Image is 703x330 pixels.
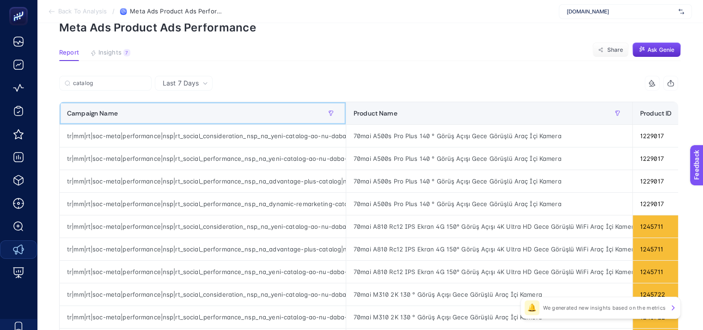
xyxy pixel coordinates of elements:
div: tr|mm|rt|soc-meta|performance|nsp|rt_social_performance_nsp_na_yeni-catalog-ao-nu-daba-purchase-c... [60,306,346,328]
img: svg%3e [679,7,684,16]
span: / [112,7,115,15]
div: 70mai A810 Rc12 IPS Ekran 4G 150° Görüş Açışı 4K Ultra HD Gece Görüşlü WiFi Araç İçi Kamera [346,238,632,260]
span: Last 7 Days [163,79,199,88]
div: tr|mm|rt|soc-meta|performance|nsp|rt_social_performance_nsp_na_yeni-catalog-ao-nu-daba-purchase-c... [60,261,346,283]
div: 7 [123,49,130,56]
div: 70mai A500s Pro Plus 140 ° Görüş Açışı Gece Görüşlü Araç İçi Kamera [346,193,632,215]
span: Report [59,49,79,56]
div: 70mai M310 2K 130 ° Görüş Açışı Gece Görüşlü Araç İçi Kamera [346,306,632,328]
div: tr|mm|rt|soc-meta|performance|nsp|rt_social_consideration_nsp_na_yeni-catalog-ao-nu-daba-viewcont... [60,215,346,238]
span: Back To Analysis [58,8,107,15]
p: Meta Ads Product Ads Performance [59,21,681,34]
div: 70mai A500s Pro Plus 140 ° Görüş Açışı Gece Görüşlü Araç İçi Kamera [346,125,632,147]
div: 70mai M310 2K 130 ° Görüş Açışı Gece Görüşlü Araç İçi Kamera [346,283,632,306]
div: tr|mm|rt|soc-meta|performance|nsp|rt_social_consideration_nsp_na_yeni-catalog-ao-nu-daba-viewcont... [60,283,346,306]
div: tr|mm|rt|soc-meta|performance|nsp|rt_social_performance_nsp_na_advantage-plus-catalog|na|d2c|AOP|... [60,238,346,260]
input: Search [73,80,146,87]
span: Feedback [6,3,35,10]
span: Meta Ads Product Ads Performance [130,8,222,15]
span: Ask Genie [648,46,674,54]
span: Product ID [640,110,672,117]
span: Insights [98,49,122,56]
button: Share [593,43,629,57]
div: tr|mm|rt|soc-meta|performance|nsp|rt_social_performance_nsp_na_dynamic-remarketing-catalog|na|d2c... [60,193,346,215]
p: We generated new insights based on the metrics [543,304,666,312]
div: 70mai A500s Pro Plus 140 ° Görüş Açışı Gece Görüşlü Araç İçi Kamera [346,147,632,170]
button: Ask Genie [632,43,681,57]
span: Share [607,46,623,54]
div: tr|mm|rt|soc-meta|performance|nsp|rt_social_performance_nsp_na_advantage-plus-catalog|na|d2c|AOP|... [60,170,346,192]
span: Product Name [354,110,397,117]
div: 70mai A810 Rc12 IPS Ekran 4G 150° Görüş Açışı 4K Ultra HD Gece Görüşlü WiFi Araç İçi Kamera [346,261,632,283]
div: 70mai A500s Pro Plus 140 ° Görüş Açışı Gece Görüşlü Araç İçi Kamera [346,170,632,192]
span: [DOMAIN_NAME] [567,8,675,15]
div: 🔔 [525,300,539,315]
div: 70mai A810 Rc12 IPS Ekran 4G 150° Görüş Açışı 4K Ultra HD Gece Görüşlü WiFi Araç İçi Kamera [346,215,632,238]
span: Campaign Name [67,110,118,117]
div: tr|mm|rt|soc-meta|performance|nsp|rt_social_consideration_nsp_na_yeni-catalog-ao-nu-daba-viewcont... [60,125,346,147]
div: tr|mm|rt|soc-meta|performance|nsp|rt_social_performance_nsp_na_yeni-catalog-ao-nu-daba-purchase-c... [60,147,346,170]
